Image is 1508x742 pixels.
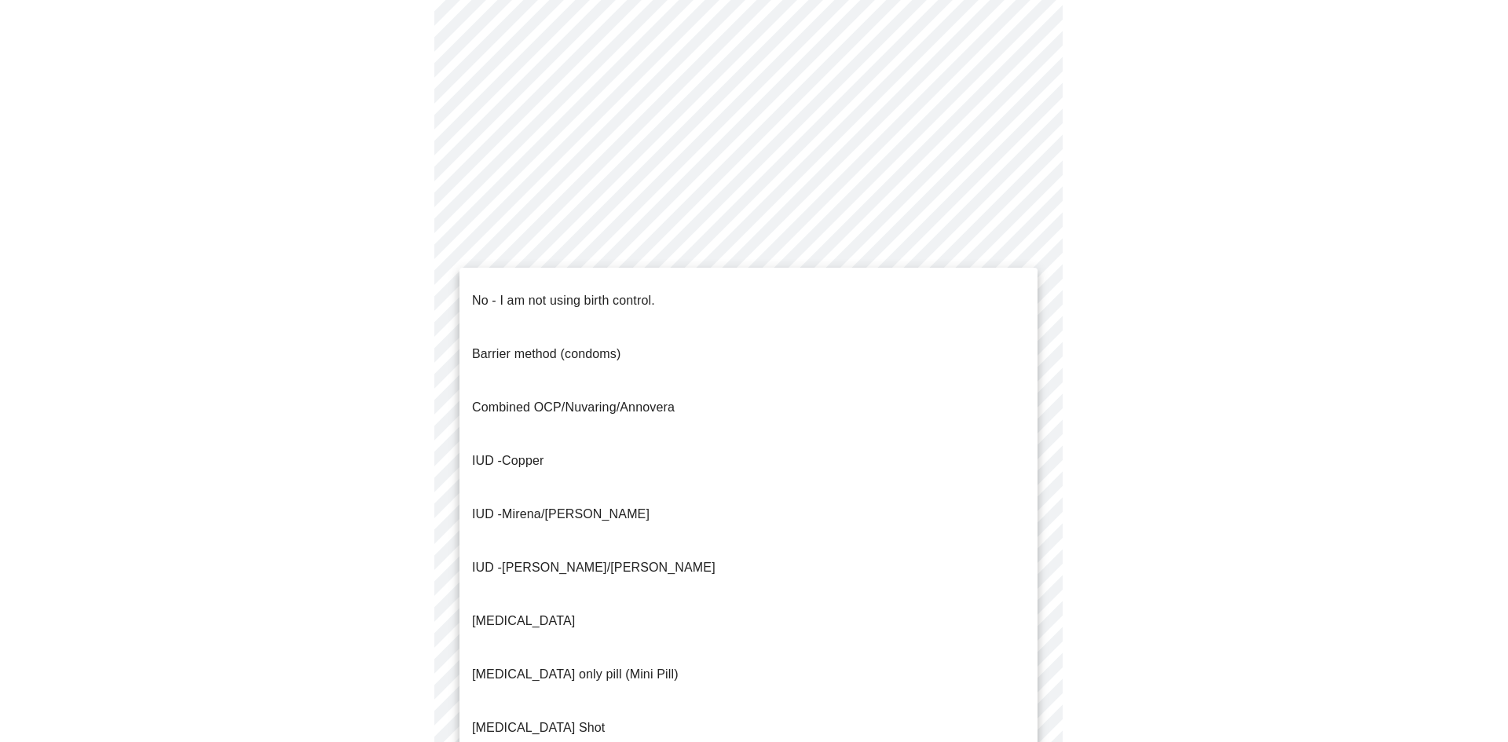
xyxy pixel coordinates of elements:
span: IUD - [472,454,502,467]
p: [PERSON_NAME]/[PERSON_NAME] [472,558,716,577]
p: Combined OCP/Nuvaring/Annovera [472,398,675,417]
p: No - I am not using birth control. [472,291,655,310]
p: IUD - [472,505,650,524]
p: [MEDICAL_DATA] only pill (Mini Pill) [472,665,679,684]
p: Barrier method (condoms) [472,345,620,364]
p: Copper [472,451,544,470]
span: IUD - [472,561,502,574]
p: [MEDICAL_DATA] Shot [472,718,605,737]
p: [MEDICAL_DATA] [472,612,575,631]
span: Mirena/[PERSON_NAME] [502,507,650,521]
